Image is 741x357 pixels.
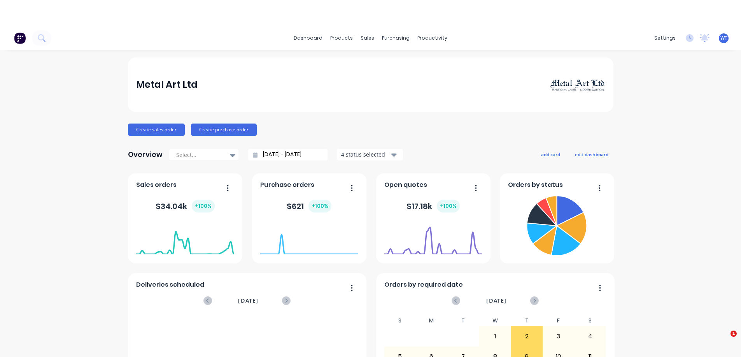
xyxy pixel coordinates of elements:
div: 1 [480,327,511,346]
img: Metal Art Ltd [550,78,605,91]
span: Open quotes [384,180,427,190]
button: 4 status selected [337,149,403,160]
div: 4 [575,327,606,346]
iframe: Intercom live chat [715,331,733,349]
div: sales [357,32,378,44]
div: + 100 % [192,200,215,212]
div: 4 status selected [341,150,390,158]
div: Metal Art Ltd [136,77,198,92]
div: W [479,315,511,326]
div: T [447,315,479,326]
button: Create sales order [128,124,185,136]
img: Factory [14,32,26,44]
div: 3 [543,327,574,346]
div: T [511,315,543,326]
span: WT [720,35,727,42]
span: [DATE] [486,296,506,305]
div: productivity [413,32,451,44]
span: Orders by status [508,180,563,190]
div: $ 17.18k [406,200,460,212]
div: $ 34.04k [156,200,215,212]
button: add card [536,149,565,159]
span: 1 [730,331,737,337]
span: Purchase orders [260,180,314,190]
div: S [384,315,416,326]
div: products [326,32,357,44]
a: dashboard [290,32,326,44]
span: Deliveries scheduled [136,280,204,289]
span: Sales orders [136,180,177,190]
div: F [543,315,575,326]
div: S [574,315,606,326]
div: + 100 % [308,200,331,212]
div: + 100 % [437,200,460,212]
span: [DATE] [238,296,258,305]
div: $ 621 [287,200,331,212]
button: edit dashboard [570,149,613,159]
div: settings [650,32,680,44]
button: Create purchase order [191,124,257,136]
div: 2 [511,327,542,346]
div: purchasing [378,32,413,44]
div: M [416,315,448,326]
div: Overview [128,147,163,162]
